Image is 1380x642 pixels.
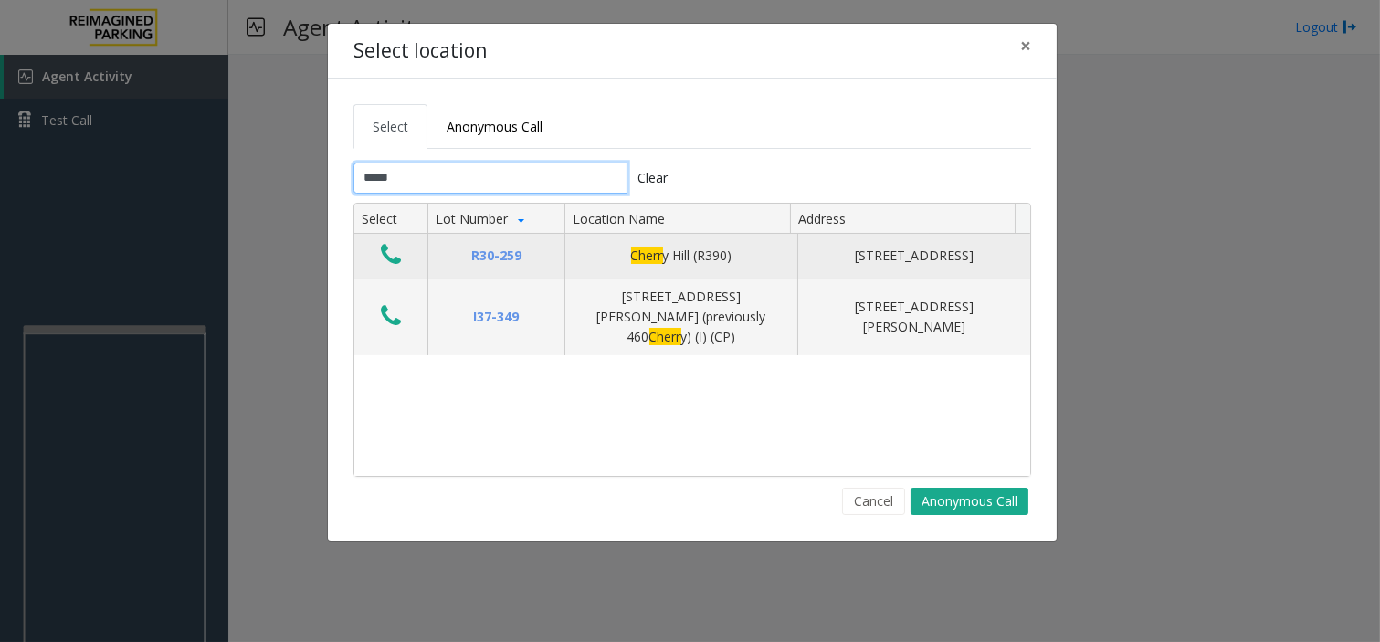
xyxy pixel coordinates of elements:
th: Select [354,204,427,235]
ul: Tabs [353,104,1031,149]
h4: Select location [353,37,487,66]
button: Close [1007,24,1044,68]
div: [STREET_ADDRESS][PERSON_NAME] (previously 460 y) (I) (CP) [576,287,786,348]
button: Anonymous Call [911,488,1028,515]
span: Cherr [631,247,663,264]
span: Address [798,210,846,227]
span: Cherr [649,328,681,345]
div: Data table [354,204,1030,476]
span: Location Name [573,210,665,227]
div: [STREET_ADDRESS] [809,246,1019,266]
div: R30-259 [439,246,553,266]
span: Sortable [514,211,529,226]
button: Cancel [842,488,905,515]
span: Anonymous Call [447,118,543,135]
button: Clear [627,163,679,194]
div: [STREET_ADDRESS][PERSON_NAME] [809,297,1019,338]
span: Select [373,118,408,135]
div: I37-349 [439,307,553,327]
span: Lot Number [436,210,508,227]
div: y Hill (R390) [576,246,786,266]
span: × [1020,33,1031,58]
